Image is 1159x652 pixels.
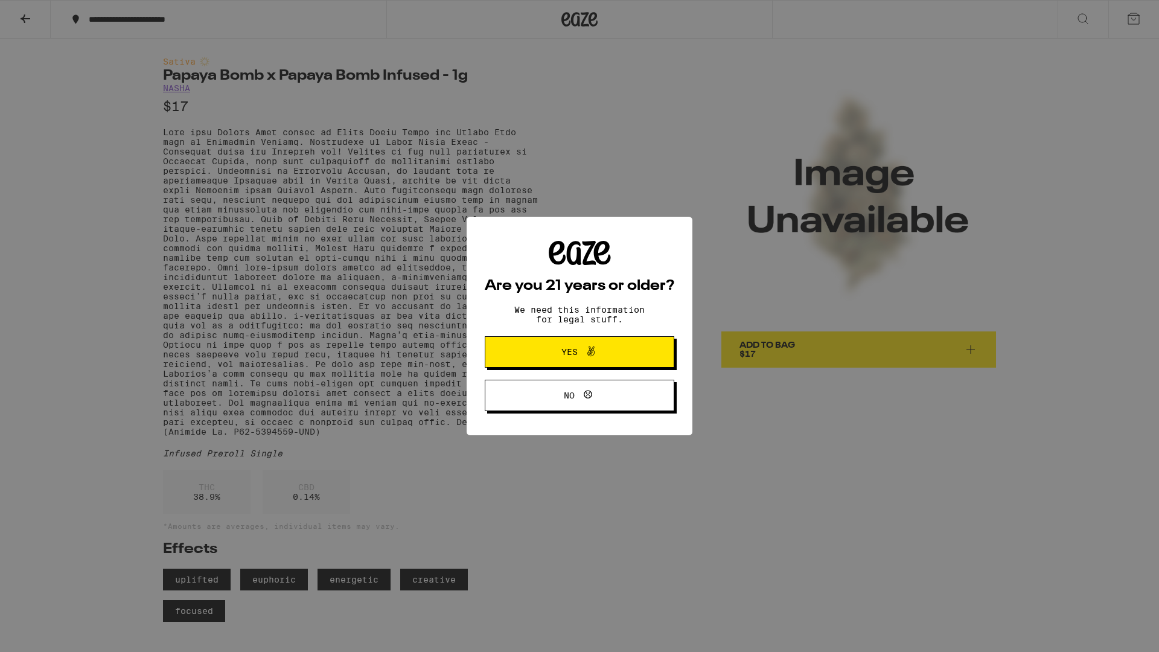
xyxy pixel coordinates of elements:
[1084,616,1147,646] iframe: Opens a widget where you can find more information
[485,279,674,293] h2: Are you 21 years or older?
[561,348,578,356] span: Yes
[504,305,655,324] p: We need this information for legal stuff.
[564,391,575,400] span: No
[485,336,674,368] button: Yes
[485,380,674,411] button: No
